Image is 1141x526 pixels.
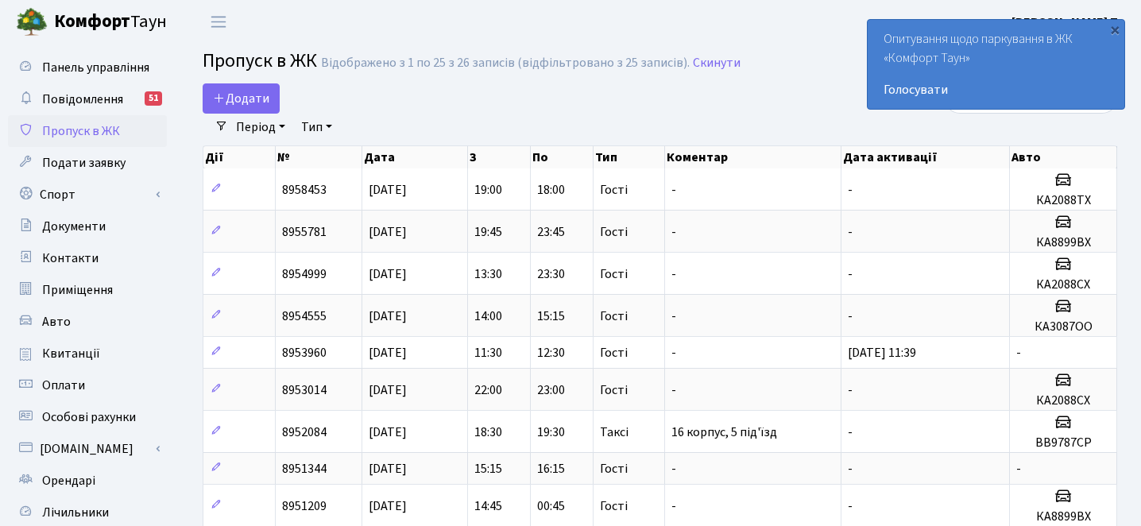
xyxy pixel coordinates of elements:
[537,460,565,478] span: 16:15
[369,344,407,362] span: [DATE]
[54,9,167,36] span: Таун
[42,154,126,172] span: Подати заявку
[671,181,676,199] span: -
[42,345,100,362] span: Квитанції
[665,146,841,168] th: Коментар
[474,181,502,199] span: 19:00
[42,91,123,108] span: Повідомлення
[1016,319,1110,335] h5: КА3087ОО
[199,9,238,35] button: Переключити навігацію
[600,310,628,323] span: Гості
[282,344,327,362] span: 8953960
[8,401,167,433] a: Особові рахунки
[1011,14,1122,31] b: [PERSON_NAME] П.
[1016,460,1021,478] span: -
[282,223,327,241] span: 8955781
[1016,435,1110,451] h5: BB9787СР
[600,184,628,196] span: Гості
[848,307,853,325] span: -
[594,146,665,168] th: Тип
[369,460,407,478] span: [DATE]
[671,424,777,441] span: 16 корпус, 5 під'їзд
[369,424,407,441] span: [DATE]
[42,59,149,76] span: Панель управління
[8,465,167,497] a: Орендарі
[1107,21,1123,37] div: ×
[321,56,690,71] div: Відображено з 1 по 25 з 26 записів (відфільтровано з 25 записів).
[1016,509,1110,524] h5: КА8899ВХ
[8,274,167,306] a: Приміщення
[531,146,594,168] th: По
[671,265,676,283] span: -
[671,381,676,399] span: -
[474,344,502,362] span: 11:30
[8,369,167,401] a: Оплати
[295,114,338,141] a: Тип
[282,460,327,478] span: 8951344
[8,179,167,211] a: Спорт
[1016,393,1110,408] h5: КА2088СХ
[848,344,916,362] span: [DATE] 11:39
[474,381,502,399] span: 22:00
[537,307,565,325] span: 15:15
[42,408,136,426] span: Особові рахунки
[671,497,676,515] span: -
[203,146,276,168] th: Дії
[369,497,407,515] span: [DATE]
[369,265,407,283] span: [DATE]
[848,265,853,283] span: -
[671,307,676,325] span: -
[1011,13,1122,32] a: [PERSON_NAME] П.
[42,504,109,521] span: Лічильники
[848,223,853,241] span: -
[8,52,167,83] a: Панель управління
[42,281,113,299] span: Приміщення
[600,500,628,512] span: Гості
[8,306,167,338] a: Авто
[1016,344,1021,362] span: -
[537,497,565,515] span: 00:45
[8,338,167,369] a: Квитанції
[282,381,327,399] span: 8953014
[848,424,853,441] span: -
[282,307,327,325] span: 8954555
[537,265,565,283] span: 23:30
[369,307,407,325] span: [DATE]
[282,424,327,441] span: 8952084
[369,223,407,241] span: [DATE]
[369,381,407,399] span: [DATE]
[8,211,167,242] a: Документи
[42,122,120,140] span: Пропуск в ЖК
[474,307,502,325] span: 14:00
[42,472,95,489] span: Орендарі
[474,223,502,241] span: 19:45
[276,146,362,168] th: №
[671,223,676,241] span: -
[8,242,167,274] a: Контакти
[868,20,1124,109] div: Опитування щодо паркування в ЖК «Комфорт Таун»
[848,460,853,478] span: -
[537,181,565,199] span: 18:00
[42,313,71,331] span: Авто
[369,181,407,199] span: [DATE]
[600,346,628,359] span: Гості
[884,80,1108,99] a: Голосувати
[282,181,327,199] span: 8958453
[474,424,502,441] span: 18:30
[474,460,502,478] span: 15:15
[537,381,565,399] span: 23:00
[600,226,628,238] span: Гості
[282,497,327,515] span: 8951209
[8,115,167,147] a: Пропуск в ЖК
[848,181,853,199] span: -
[468,146,531,168] th: З
[1016,235,1110,250] h5: КА8899ВХ
[600,268,628,280] span: Гості
[8,83,167,115] a: Повідомлення51
[42,249,99,267] span: Контакти
[848,381,853,399] span: -
[8,433,167,465] a: [DOMAIN_NAME]
[16,6,48,38] img: logo.png
[848,497,853,515] span: -
[42,218,106,235] span: Документи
